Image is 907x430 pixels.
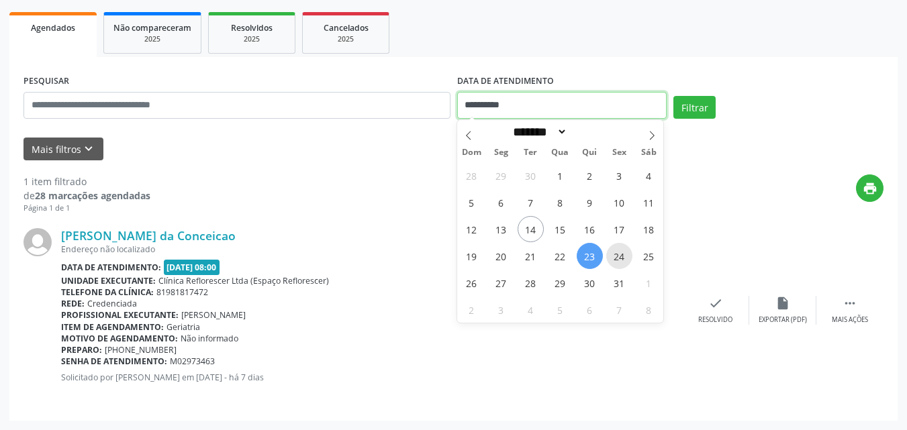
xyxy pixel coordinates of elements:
[636,297,662,323] span: Novembro 8, 2025
[457,148,487,157] span: Dom
[23,174,150,189] div: 1 item filtrado
[775,296,790,311] i: insert_drive_file
[636,189,662,215] span: Outubro 11, 2025
[61,244,682,255] div: Endereço não localizado
[547,297,573,323] span: Novembro 5, 2025
[518,270,544,296] span: Outubro 28, 2025
[459,297,485,323] span: Novembro 2, 2025
[105,344,177,356] span: [PHONE_NUMBER]
[113,22,191,34] span: Não compareceram
[547,216,573,242] span: Outubro 15, 2025
[832,315,868,325] div: Mais ações
[488,189,514,215] span: Outubro 6, 2025
[604,148,634,157] span: Sex
[636,216,662,242] span: Outubro 18, 2025
[158,275,329,286] span: Clínica Reflorescer Ltda (Espaço Reflorescer)
[87,298,137,309] span: Credenciada
[459,162,485,189] span: Setembro 28, 2025
[459,189,485,215] span: Outubro 5, 2025
[577,297,603,323] span: Novembro 6, 2025
[577,189,603,215] span: Outubro 9, 2025
[843,296,857,311] i: 
[518,189,544,215] span: Outubro 7, 2025
[156,286,208,298] span: 81981817472
[636,243,662,269] span: Outubro 25, 2025
[81,142,96,156] i: keyboard_arrow_down
[231,22,273,34] span: Resolvidos
[518,162,544,189] span: Setembro 30, 2025
[606,297,632,323] span: Novembro 7, 2025
[459,216,485,242] span: Outubro 12, 2025
[61,344,102,356] b: Preparo:
[547,189,573,215] span: Outubro 8, 2025
[164,260,220,275] span: [DATE] 08:00
[170,356,215,367] span: M02973463
[547,162,573,189] span: Outubro 1, 2025
[577,270,603,296] span: Outubro 30, 2025
[606,270,632,296] span: Outubro 31, 2025
[518,216,544,242] span: Outubro 14, 2025
[577,243,603,269] span: Outubro 23, 2025
[575,148,604,157] span: Qui
[61,372,682,383] p: Solicitado por [PERSON_NAME] em [DATE] - há 7 dias
[516,148,545,157] span: Ter
[636,162,662,189] span: Outubro 4, 2025
[486,148,516,157] span: Seg
[488,216,514,242] span: Outubro 13, 2025
[181,309,246,321] span: [PERSON_NAME]
[181,333,238,344] span: Não informado
[488,297,514,323] span: Novembro 3, 2025
[708,296,723,311] i: check
[324,22,369,34] span: Cancelados
[577,162,603,189] span: Outubro 2, 2025
[457,71,554,92] label: DATA DE ATENDIMENTO
[459,270,485,296] span: Outubro 26, 2025
[759,315,807,325] div: Exportar (PDF)
[856,174,884,202] button: print
[23,228,52,256] img: img
[518,297,544,323] span: Novembro 4, 2025
[23,138,103,161] button: Mais filtroskeyboard_arrow_down
[606,162,632,189] span: Outubro 3, 2025
[61,286,154,298] b: Telefone da clínica:
[606,189,632,215] span: Outubro 10, 2025
[509,125,568,139] select: Month
[312,34,379,44] div: 2025
[35,189,150,202] strong: 28 marcações agendadas
[547,270,573,296] span: Outubro 29, 2025
[606,243,632,269] span: Outubro 24, 2025
[61,309,179,321] b: Profissional executante:
[113,34,191,44] div: 2025
[488,162,514,189] span: Setembro 29, 2025
[606,216,632,242] span: Outubro 17, 2025
[673,96,716,119] button: Filtrar
[61,321,164,333] b: Item de agendamento:
[23,71,69,92] label: PESQUISAR
[863,181,877,196] i: print
[488,270,514,296] span: Outubro 27, 2025
[567,125,612,139] input: Year
[31,22,75,34] span: Agendados
[61,275,156,286] b: Unidade executante:
[518,243,544,269] span: Outubro 21, 2025
[545,148,575,157] span: Qua
[634,148,663,157] span: Sáb
[23,189,150,203] div: de
[488,243,514,269] span: Outubro 20, 2025
[61,298,85,309] b: Rede:
[547,243,573,269] span: Outubro 22, 2025
[636,270,662,296] span: Novembro 1, 2025
[577,216,603,242] span: Outubro 16, 2025
[61,333,178,344] b: Motivo de agendamento:
[698,315,732,325] div: Resolvido
[61,356,167,367] b: Senha de atendimento:
[166,321,200,333] span: Geriatria
[61,262,161,273] b: Data de atendimento:
[23,203,150,214] div: Página 1 de 1
[61,228,236,243] a: [PERSON_NAME] da Conceicao
[218,34,285,44] div: 2025
[459,243,485,269] span: Outubro 19, 2025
